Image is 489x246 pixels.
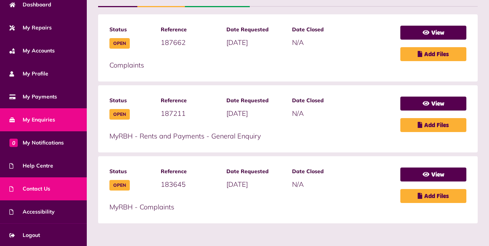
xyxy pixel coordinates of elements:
[161,26,219,34] span: Reference
[161,38,186,47] span: 187662
[9,116,55,124] span: My Enquiries
[400,168,466,181] a: View
[9,47,55,55] span: My Accounts
[9,93,57,101] span: My Payments
[109,109,130,120] span: Open
[400,97,466,111] a: View
[292,109,304,118] span: N/A
[9,139,64,147] span: My Notifications
[226,109,248,118] span: [DATE]
[161,168,219,175] span: Reference
[400,47,466,61] a: Add Files
[9,208,55,216] span: Accessibility
[109,97,153,105] span: Status
[161,97,219,105] span: Reference
[109,168,153,175] span: Status
[109,131,393,141] p: MyRBH - Rents and Payments - General Enquiry
[400,26,466,40] a: View
[9,162,53,170] span: Help Centre
[292,180,304,189] span: N/A
[226,26,284,34] span: Date Requested
[292,168,350,175] span: Date Closed
[9,1,51,9] span: Dashboard
[109,38,130,49] span: Open
[400,118,466,132] a: Add Files
[226,168,284,175] span: Date Requested
[161,180,186,189] span: 183645
[9,231,40,239] span: Logout
[226,38,248,47] span: [DATE]
[109,26,153,34] span: Status
[109,180,130,191] span: Open
[9,185,50,193] span: Contact Us
[9,70,48,78] span: My Profile
[400,189,466,203] a: Add Files
[292,38,304,47] span: N/A
[226,180,248,189] span: [DATE]
[9,138,18,147] span: 0
[109,202,393,212] p: MyRBH - Complaints
[292,26,350,34] span: Date Closed
[292,97,350,105] span: Date Closed
[109,60,393,70] p: Complaints
[161,109,186,118] span: 187211
[9,24,52,32] span: My Repairs
[226,97,284,105] span: Date Requested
